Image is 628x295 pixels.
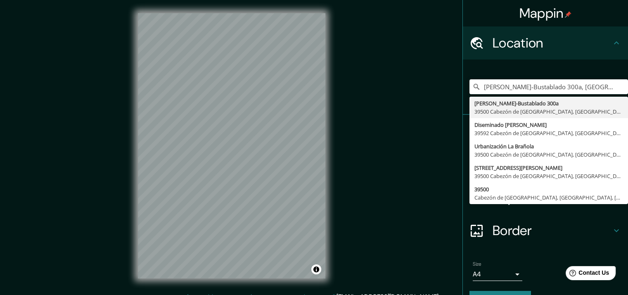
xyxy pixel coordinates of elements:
[474,107,623,116] div: 39500 Cabezón de [GEOGRAPHIC_DATA], [GEOGRAPHIC_DATA], [GEOGRAPHIC_DATA]
[311,264,321,274] button: Toggle attribution
[474,142,623,150] div: Urbanización La Brañola
[463,214,628,247] div: Border
[463,181,628,214] div: Layout
[463,115,628,148] div: Pins
[493,222,611,239] h4: Border
[474,172,623,180] div: 39500 Cabezón de [GEOGRAPHIC_DATA], [GEOGRAPHIC_DATA], [GEOGRAPHIC_DATA]
[473,268,522,281] div: A4
[138,13,325,278] canvas: Map
[493,35,611,51] h4: Location
[555,263,619,286] iframe: Help widget launcher
[474,164,623,172] div: [STREET_ADDRESS][PERSON_NAME]
[474,193,623,202] div: Cabezón de [GEOGRAPHIC_DATA], [GEOGRAPHIC_DATA], [GEOGRAPHIC_DATA]
[473,261,481,268] label: Size
[463,148,628,181] div: Style
[463,26,628,59] div: Location
[565,11,571,18] img: pin-icon.png
[474,121,623,129] div: Diseminado [PERSON_NAME]
[474,150,623,159] div: 39500 Cabezón de [GEOGRAPHIC_DATA], [GEOGRAPHIC_DATA], [GEOGRAPHIC_DATA]
[474,129,623,137] div: 39592 Cabezón de [GEOGRAPHIC_DATA], [GEOGRAPHIC_DATA], [GEOGRAPHIC_DATA]
[474,99,623,107] div: [PERSON_NAME]-Bustablado 300a
[474,185,623,193] div: 39500
[493,189,611,206] h4: Layout
[469,79,628,94] input: Pick your city or area
[519,5,572,21] h4: Mappin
